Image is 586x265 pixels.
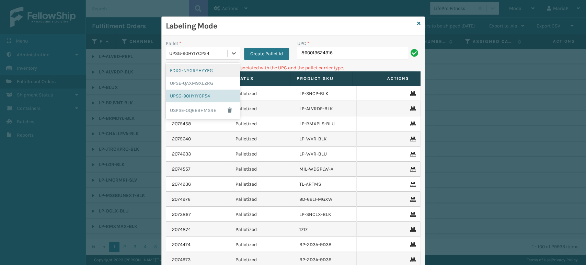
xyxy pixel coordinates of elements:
td: Palletized [229,86,293,101]
td: MIL-WDGPLW-A [293,162,357,177]
td: 9D-62LI-MGXW [293,192,357,207]
td: LP-RMXPLS-BLU [293,116,357,131]
i: Remove From Pallet [410,182,414,187]
span: Actions [355,73,413,84]
h3: Labeling Mode [166,21,414,31]
i: Remove From Pallet [410,106,414,111]
i: Remove From Pallet [410,167,414,172]
i: Remove From Pallet [410,242,414,247]
div: UPSG-90HYIYCP54 [169,50,228,57]
a: 2075458 [172,120,191,127]
div: FDXG-NYGRYHYYEG [166,64,240,77]
i: Remove From Pallet [410,152,414,157]
a: 2074874 [172,226,191,233]
a: 2074976 [172,196,191,203]
a: 2074633 [172,151,191,158]
td: LP-WVR-BLK [293,131,357,147]
a: 2074936 [172,181,191,188]
div: USPSE-OQ6EBHMSRE [166,102,240,118]
td: Palletized [229,222,293,237]
p: Can't find any fulfillment orders associated with the UPC and the pallet carrier type. [166,64,421,71]
a: 2073867 [172,211,191,218]
a: 2074557 [172,166,191,173]
i: Remove From Pallet [410,122,414,126]
label: UPC [297,40,309,47]
i: Remove From Pallet [410,257,414,262]
td: Palletized [229,177,293,192]
i: Remove From Pallet [410,212,414,217]
a: 2074474 [172,241,191,248]
td: LP-SNCP-BLK [293,86,357,101]
td: Palletized [229,162,293,177]
td: Palletized [229,207,293,222]
i: Remove From Pallet [410,137,414,141]
td: LP-SNCLX-BLK [293,207,357,222]
a: 2075640 [172,136,191,142]
i: Remove From Pallet [410,227,414,232]
td: Palletized [229,147,293,162]
label: Status [234,76,284,82]
a: 2074973 [172,256,191,263]
div: UPSG-90HYIYCP54 [166,90,240,102]
td: Palletized [229,237,293,252]
i: Remove From Pallet [410,197,414,202]
td: Palletized [229,101,293,116]
i: Remove From Pallet [410,91,414,96]
td: Palletized [229,131,293,147]
td: TL-ARTMS [293,177,357,192]
td: LP-WVR-BLU [293,147,357,162]
td: 1717 [293,222,357,237]
td: B2-2D3A-9D3B [293,237,357,252]
button: Create Pallet Id [244,48,289,60]
td: Palletized [229,192,293,207]
label: Product SKU [297,76,346,82]
td: LP-ALVRDP-BLK [293,101,357,116]
td: Palletized [229,116,293,131]
div: UPSE-QAXM9XLZRG [166,77,240,90]
label: Pallet [166,40,181,47]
